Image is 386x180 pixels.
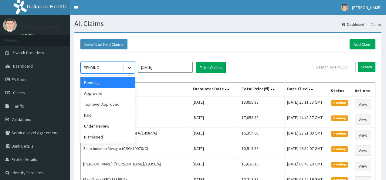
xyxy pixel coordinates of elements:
p: [PERSON_NAME] [21,25,61,30]
input: Select Month and Year [138,62,193,73]
td: 18,855.88 [239,96,284,112]
td: [DATE] 16:52:07 GMT [284,143,328,158]
img: User Image [3,18,17,32]
th: Actions [352,83,375,97]
td: Star Nnaka (CAB/10023/B) [81,112,190,128]
span: Pending [331,131,348,136]
th: Total Price(₦) [239,83,284,97]
a: View [355,99,371,109]
div: Dismissed [80,132,135,142]
button: Filter Claims [196,62,226,73]
a: View [355,130,371,140]
button: Download Paid Claims [80,39,127,49]
td: SUN12934 [PERSON_NAME] (SFA/14984/A) [81,128,190,143]
span: [PERSON_NAME] [352,5,381,10]
a: View [355,145,371,156]
th: Encounter Date [190,83,239,97]
td: [PERSON_NAME] ([PERSON_NAME]/18396/A) [81,158,190,174]
td: 16,394.08 [239,128,284,143]
span: Pending [331,115,348,121]
span: Pending [331,146,348,152]
div: Under Review [80,121,135,132]
a: Online [21,33,36,37]
span: Dashboard [13,63,33,69]
input: Search by HMO ID [312,62,356,72]
th: Date Filed [284,83,328,97]
a: View [355,115,371,125]
td: [DATE] [190,128,239,143]
td: AJOH LUCKY (VTL/10515/A) [81,96,190,112]
span: Claims [13,90,25,95]
td: [DATE] 14:48:37 GMT [284,112,328,128]
td: [DATE] 13:21:09 GMT [284,128,328,143]
a: Add Claim [350,39,375,49]
span: Switch Providers [13,50,44,55]
img: User Image [341,4,348,12]
th: Name [81,83,190,97]
th: Status [328,83,352,97]
td: [DATE] 15:11:53 GMT [284,96,328,112]
td: 15,026.13 [239,158,284,174]
li: Claims [365,22,381,27]
a: Dashboard [342,22,364,27]
div: Top level Approved [80,99,135,110]
td: [DATE] [190,112,239,128]
div: Approved [80,88,135,99]
td: 10,518.88 [239,143,284,158]
span: Pending [331,100,348,105]
td: Zinachidinma Mesigo (CRG/10070/C) [81,143,190,158]
input: Search [358,62,375,72]
h1: All Claims [74,20,381,28]
div: Paid [80,110,135,121]
td: [DATE] 08:43:20 GMT [284,158,328,174]
td: [DATE] [190,158,239,174]
td: [DATE] [190,96,239,112]
a: View [355,161,371,171]
td: 17,853.38 [239,112,284,128]
td: [DATE] [190,143,239,158]
span: Pending [331,162,348,167]
span: Tariffs [13,103,24,109]
div: PENDING [84,65,99,71]
div: Pending [80,77,135,88]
